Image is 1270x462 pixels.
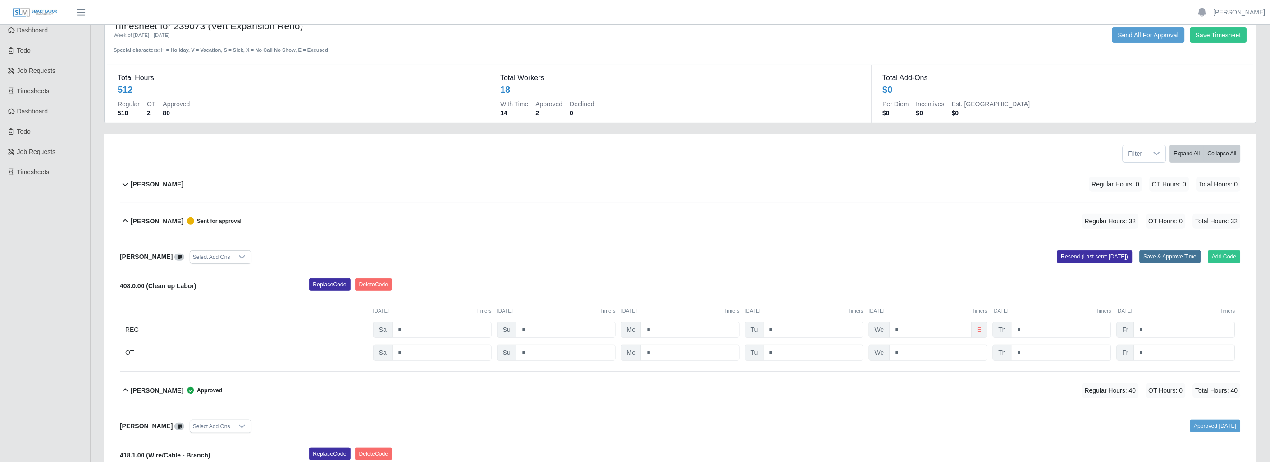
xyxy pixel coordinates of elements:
[373,345,393,361] span: Sa
[993,322,1012,338] span: Th
[13,8,58,18] img: SLM Logo
[114,20,578,32] h4: Timesheet for 239073 (Vert Expansion Reno)
[1150,177,1189,192] span: OT Hours: 0
[114,39,578,54] div: Special characters: H = Holiday, V = Vacation, S = Sick, X = No Call No Show, E = Excused
[190,251,233,263] div: Select Add Ons
[120,203,1241,240] button: [PERSON_NAME] Sent for approval Regular Hours: 32 OT Hours: 0 Total Hours: 32
[1117,345,1134,361] span: Fr
[120,422,173,430] b: [PERSON_NAME]
[952,109,1030,118] dd: $0
[17,168,50,176] span: Timesheets
[570,109,594,118] dd: 0
[118,83,132,96] div: 512
[1112,27,1185,43] button: Send All For Approval
[993,307,1111,315] div: [DATE]
[120,166,1241,203] button: [PERSON_NAME] Regular Hours: 0 OT Hours: 0 Total Hours: 0
[114,32,578,39] div: Week of [DATE] - [DATE]
[131,386,183,395] b: [PERSON_NAME]
[869,307,987,315] div: [DATE]
[916,100,945,109] dt: Incentives
[1193,214,1241,229] span: Total Hours: 32
[1140,250,1201,263] button: Save & Approve Time
[174,253,184,260] a: View/Edit Notes
[1190,27,1247,43] button: Save Timesheet
[120,282,196,290] b: 408.0.00 (Clean up Labor)
[1057,250,1133,263] button: Resend (Last sent: [DATE])
[131,180,183,189] b: [PERSON_NAME]
[17,128,31,135] span: Todo
[1190,420,1241,432] a: Approved [DATE]
[355,278,393,291] button: DeleteCode
[17,108,48,115] span: Dashboard
[355,448,393,460] button: DeleteCode
[916,109,945,118] dd: $0
[163,100,190,109] dt: Approved
[1089,177,1142,192] span: Regular Hours: 0
[745,307,863,315] div: [DATE]
[17,27,48,34] span: Dashboard
[163,109,190,118] dd: 80
[1220,307,1235,315] button: Timers
[848,307,863,315] button: Timers
[1170,145,1241,163] div: bulk actions
[869,322,890,338] span: We
[17,47,31,54] span: Todo
[536,100,563,109] dt: Approved
[309,278,351,291] button: ReplaceCode
[883,72,1243,83] dt: Total Add-Ons
[17,87,50,95] span: Timesheets
[125,322,368,338] div: REG
[500,100,528,109] dt: With Time
[174,422,184,430] a: View/Edit Notes
[869,345,890,361] span: We
[118,109,140,118] dd: 510
[621,307,740,315] div: [DATE]
[952,100,1030,109] dt: Est. [GEOGRAPHIC_DATA]
[621,322,641,338] span: Mo
[497,322,516,338] span: Su
[1170,145,1204,163] button: Expand All
[1208,250,1241,263] button: Add Code
[183,217,242,225] span: Sent for approval
[373,307,492,315] div: [DATE]
[118,100,140,109] dt: Regular
[309,448,351,460] button: ReplaceCode
[497,307,616,315] div: [DATE]
[1193,383,1241,398] span: Total Hours: 40
[373,322,393,338] span: Sa
[1117,322,1134,338] span: Fr
[972,307,987,315] button: Timers
[1082,383,1139,398] span: Regular Hours: 40
[125,345,368,361] div: OT
[147,109,155,118] dd: 2
[147,100,155,109] dt: OT
[17,148,56,155] span: Job Requests
[190,420,233,433] div: Select Add Ons
[724,307,740,315] button: Timers
[993,345,1012,361] span: Th
[118,72,478,83] dt: Total Hours
[1146,383,1186,398] span: OT Hours: 0
[536,109,563,118] dd: 2
[745,345,764,361] span: Tu
[120,253,173,260] b: [PERSON_NAME]
[120,372,1241,409] button: [PERSON_NAME] Approved Regular Hours: 40 OT Hours: 0 Total Hours: 40
[1204,145,1241,163] button: Collapse All
[883,109,909,118] dd: $0
[1214,8,1265,17] a: [PERSON_NAME]
[476,307,492,315] button: Timers
[600,307,616,315] button: Timers
[497,345,516,361] span: Su
[120,452,210,459] b: 418.1.00 (Wire/Cable - Branch)
[621,345,641,361] span: Mo
[1082,214,1139,229] span: Regular Hours: 32
[1197,177,1241,192] span: Total Hours: 0
[1146,214,1186,229] span: OT Hours: 0
[500,72,860,83] dt: Total Workers
[500,83,510,96] div: 18
[1123,145,1148,162] span: Filter
[17,67,56,74] span: Job Requests
[1117,307,1235,315] div: [DATE]
[745,322,764,338] span: Tu
[131,217,183,226] b: [PERSON_NAME]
